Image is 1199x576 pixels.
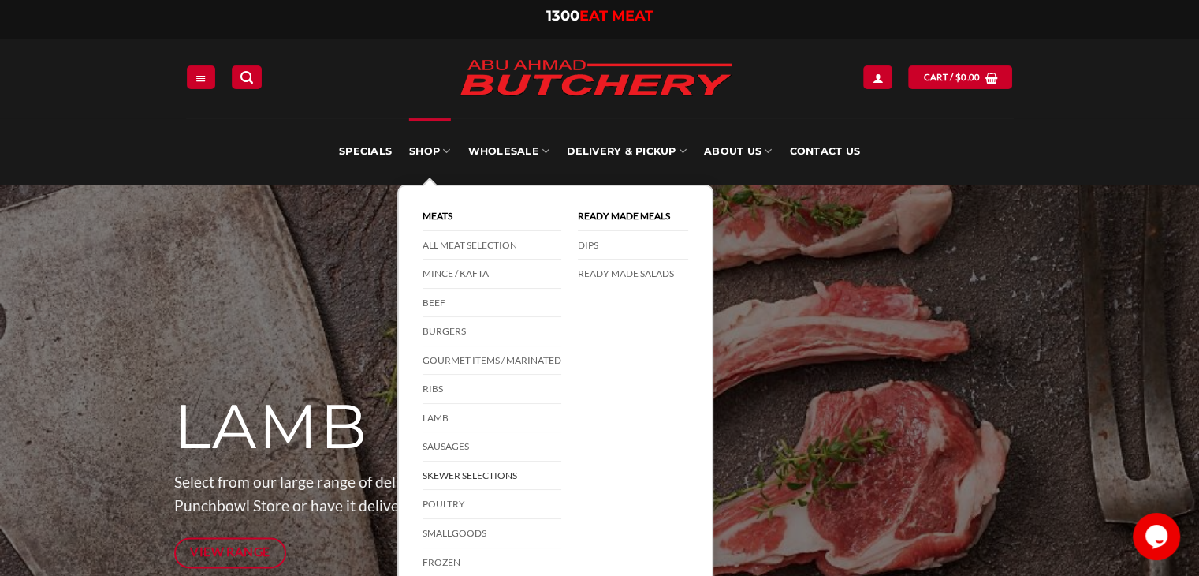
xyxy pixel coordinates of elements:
[423,289,561,318] a: Beef
[578,202,688,231] a: Ready Made Meals
[567,118,687,185] a: Delivery & Pickup
[174,389,369,465] span: LAMB
[423,260,561,289] a: Mince / Kafta
[955,72,981,82] bdi: 0.00
[174,537,287,568] a: View Range
[955,70,961,84] span: $
[789,118,860,185] a: Contact Us
[423,346,561,376] a: Gourmet Items / Marinated
[546,7,653,24] a: 1300EAT MEAT
[546,7,579,24] span: 1300
[578,260,688,288] a: Ready Made Salads
[232,65,262,88] a: Search
[467,118,549,185] a: Wholesale
[423,317,561,346] a: Burgers
[704,118,772,185] a: About Us
[423,462,561,491] a: Skewer Selections
[187,65,215,88] a: Menu
[423,231,561,260] a: All Meat Selection
[190,542,270,562] span: View Range
[1133,513,1183,560] iframe: chat widget
[578,231,688,260] a: DIPS
[423,490,561,519] a: Poultry
[423,519,561,548] a: Smallgoods
[423,202,561,231] a: Meats
[446,49,746,109] img: Abu Ahmad Butchery
[423,432,561,462] a: Sausages
[923,70,980,84] span: Cart /
[423,404,561,433] a: Lamb
[908,65,1012,88] a: View cart
[423,375,561,404] a: Ribs
[409,118,450,185] a: SHOP
[863,65,892,88] a: Login
[174,473,683,515] span: Select from our large range of delicious Order online & collect from our Punchbowl Store or have ...
[579,7,653,24] span: EAT MEAT
[339,118,392,185] a: Specials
